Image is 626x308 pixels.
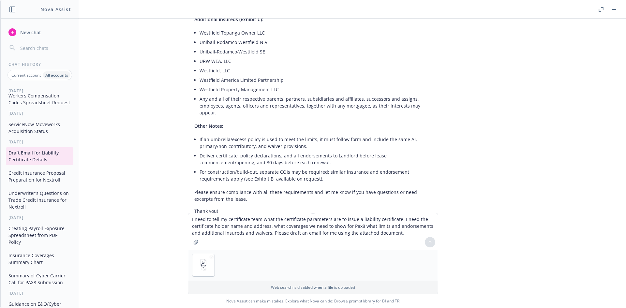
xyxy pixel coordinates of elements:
li: Westfield Property Management LLC [200,85,432,94]
li: URW WEA, LLC [200,56,432,66]
button: Credit Insurance Proposal Preparation for Nextroll [6,168,73,185]
li: If an umbrella/excess policy is used to meet the limits, it must follow form and include the same... [200,135,432,151]
span: Other Notes: [194,123,223,129]
button: Workers Compensation Codes Spreadsheet Request [6,90,73,108]
div: Chat History [1,62,79,67]
div: [DATE] [1,110,79,116]
div: [DATE] [1,215,79,220]
span: Nova Assist can make mistakes. Explore what Nova can do: Browse prompt library for and [3,294,623,308]
a: BI [382,298,386,304]
span: New chat [19,29,41,36]
button: Summary of Cyber Carrier Call for PAX8 Submission [6,270,73,288]
li: Deliver certificate, policy declarations, and all endorsements to Landlord before lease commencem... [200,151,432,167]
li: Any and all of their respective parents, partners, subsidiaries and affiliates, successors and as... [200,94,432,117]
a: TR [395,298,400,304]
li: Unibail‑Rodamco‑Westfield SE [200,47,432,56]
div: [DATE] [1,290,79,296]
li: For construction/build-out, separate COIs may be required; similar insurance and endorsement requ... [200,167,432,183]
li: Westfield Topanga Owner LLC [200,28,432,37]
button: New chat [6,26,73,38]
button: Insurance Coverages Summary Chart [6,250,73,268]
button: Underwriter's Questions on Trade Credit Insurance for Nextroll [6,188,73,212]
button: Creating Payroll Exposure Spreadsheet from PDF Policy [6,223,73,247]
p: All accounts [45,72,68,78]
div: [DATE] [1,139,79,145]
p: Web search is disabled when a file is uploaded [192,285,434,290]
button: Draft Email for Liability Certificate Details [6,147,73,165]
p: Please ensure compliance with all these requirements and let me know if you have questions or nee... [194,189,432,202]
span: Additional Insureds (Exhibit C): [194,16,263,22]
textarea: I need to tell my certificate team what the certificate parameters are to issue a liability certi... [188,213,438,250]
button: ServiceNow-Moveworks Acquisition Status [6,119,73,137]
p: Thank you! [194,208,432,214]
input: Search chats [19,43,71,52]
li: Westfield America Limited Partnership [200,75,432,85]
h1: Nova Assist [40,6,71,13]
p: Current account [11,72,41,78]
li: Westfield, LLC [200,66,432,75]
li: Unibail‑Rodamco‑Westfield N.V. [200,37,432,47]
div: [DATE] [1,88,79,94]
